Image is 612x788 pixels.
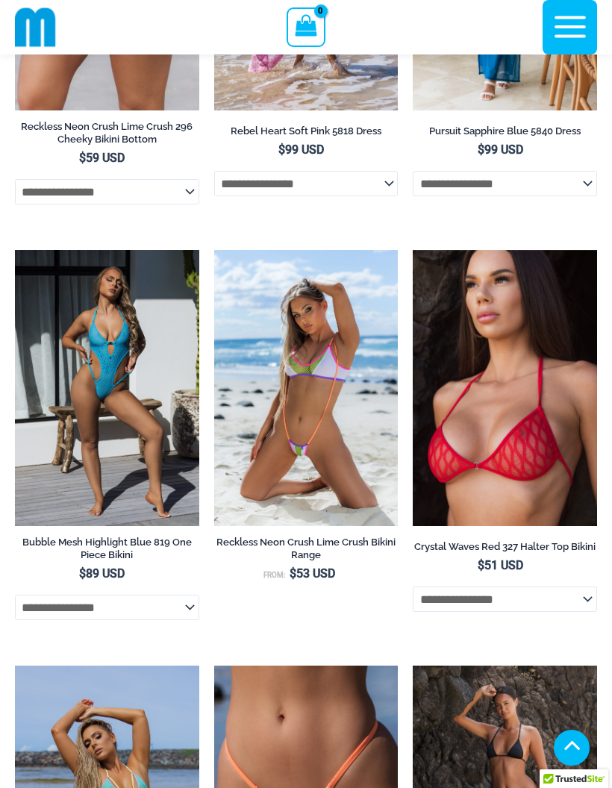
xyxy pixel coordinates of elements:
span: $ [478,558,484,572]
a: Crystal Waves 327 Halter Top 01Crystal Waves 327 Halter Top 4149 Thong 01Crystal Waves 327 Halter... [413,250,597,526]
span: $ [79,566,86,581]
a: Bubble Mesh Highlight Blue 819 One Piece 01Bubble Mesh Highlight Blue 819 One Piece 03Bubble Mesh... [15,250,199,526]
a: Rebel Heart Soft Pink 5818 Dress [214,125,399,143]
bdi: 99 USD [278,143,324,157]
h2: Rebel Heart Soft Pink 5818 Dress [214,125,399,137]
img: cropped mm emblem [15,7,56,48]
a: Reckless Neon Crush Lime Crush 296 Cheeky Bikini Bottom [15,120,199,151]
a: Reckless Neon Crush Lime Crush 349 Crop Top 4561 Sling 05Reckless Neon Crush Lime Crush 349 Crop ... [214,250,399,526]
bdi: 59 USD [79,151,125,165]
h2: Reckless Neon Crush Lime Crush 296 Cheeky Bikini Bottom [15,120,199,146]
a: Crystal Waves Red 327 Halter Top Bikini [413,540,597,558]
h2: Pursuit Sapphire Blue 5840 Dress [413,125,597,137]
a: Bubble Mesh Highlight Blue 819 One Piece Bikini [15,536,199,566]
a: Pursuit Sapphire Blue 5840 Dress [413,125,597,143]
img: Reckless Neon Crush Lime Crush 349 Crop Top 4561 Sling 05 [214,250,399,526]
span: $ [278,143,285,157]
bdi: 89 USD [79,566,125,581]
span: From: [263,571,286,579]
img: Bubble Mesh Highlight Blue 819 One Piece 01 [15,250,199,526]
h2: Bubble Mesh Highlight Blue 819 One Piece Bikini [15,536,199,561]
bdi: 51 USD [478,558,523,572]
span: $ [290,566,296,581]
span: $ [79,151,86,165]
bdi: 99 USD [478,143,523,157]
a: Reckless Neon Crush Lime Crush Bikini Range [214,536,399,566]
h2: Crystal Waves Red 327 Halter Top Bikini [413,540,597,553]
bdi: 53 USD [290,566,335,581]
img: Crystal Waves 327 Halter Top 01 [413,250,597,526]
h2: Reckless Neon Crush Lime Crush Bikini Range [214,536,399,561]
span: $ [478,143,484,157]
a: View Shopping Cart, empty [287,7,325,46]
